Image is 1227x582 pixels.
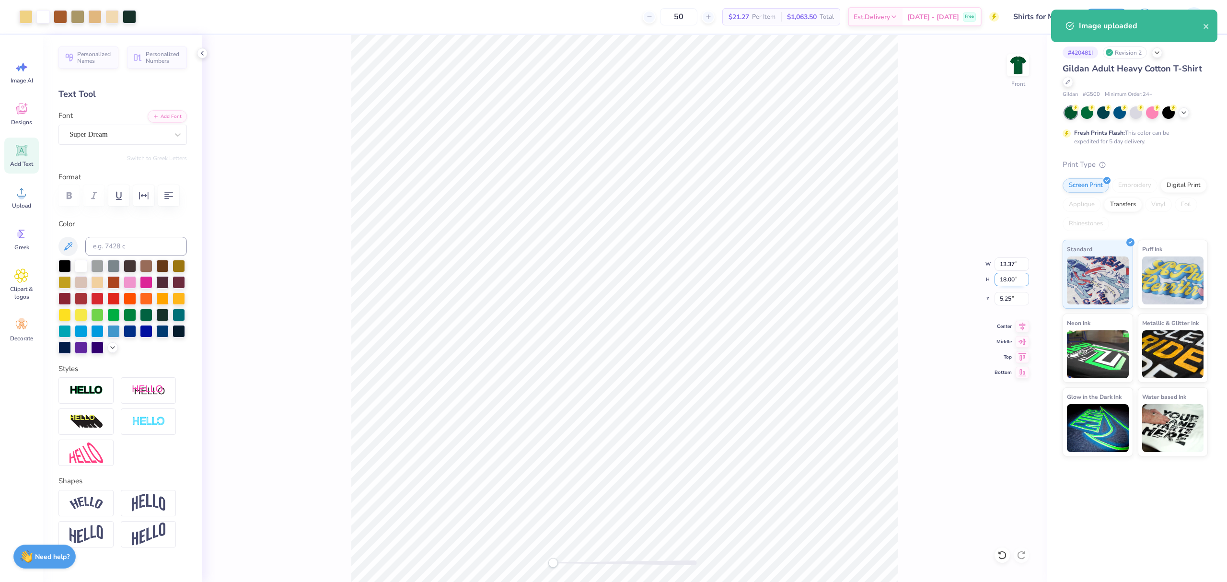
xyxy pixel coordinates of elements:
[12,202,31,210] span: Upload
[1175,198,1197,212] div: Foil
[548,558,558,568] div: Accessibility label
[127,47,187,69] button: Personalized Numbers
[1083,91,1100,99] span: # G500
[965,13,974,20] span: Free
[58,88,187,101] div: Text Tool
[58,363,78,374] label: Styles
[69,414,103,430] img: 3D Illusion
[907,12,959,22] span: [DATE] - [DATE]
[660,8,697,25] input: – –
[995,353,1012,361] span: Top
[1142,256,1204,304] img: Puff Ink
[132,416,165,427] img: Negative Space
[58,476,82,487] label: Shapes
[752,12,776,22] span: Per Item
[1067,330,1129,378] img: Neon Ink
[85,237,187,256] input: e.g. 7428 c
[1063,178,1109,193] div: Screen Print
[69,385,103,396] img: Stroke
[1184,7,1204,26] img: Mariah Myssa Salurio
[6,285,37,301] span: Clipart & logos
[1063,198,1101,212] div: Applique
[1067,318,1090,328] span: Neon Ink
[10,335,33,342] span: Decorate
[1079,20,1203,32] div: Image uploaded
[1112,178,1158,193] div: Embroidery
[58,219,187,230] label: Color
[11,77,33,84] span: Image AI
[1067,404,1129,452] img: Glow in the Dark Ink
[1063,217,1109,231] div: Rhinestones
[1142,318,1199,328] span: Metallic & Glitter Ink
[1105,91,1153,99] span: Minimum Order: 24 +
[69,525,103,544] img: Flag
[1160,178,1207,193] div: Digital Print
[58,110,73,121] label: Font
[132,384,165,396] img: Shadow
[1142,404,1204,452] img: Water based Ink
[1063,47,1098,58] div: # 420481I
[1145,198,1172,212] div: Vinyl
[69,497,103,510] img: Arc
[11,118,32,126] span: Designs
[77,51,113,64] span: Personalized Names
[148,110,187,123] button: Add Font
[1067,392,1122,402] span: Glow in the Dark Ink
[1067,256,1129,304] img: Standard
[1008,56,1028,75] img: Front
[14,244,29,251] span: Greek
[1103,47,1147,58] div: Revision 2
[1074,128,1192,146] div: This color can be expedited for 5 day delivery.
[854,12,890,22] span: Est. Delivery
[1067,244,1092,254] span: Standard
[1142,244,1162,254] span: Puff Ink
[995,323,1012,330] span: Center
[1142,392,1186,402] span: Water based Ink
[132,494,165,512] img: Arch
[1063,159,1208,170] div: Print Type
[1203,20,1210,32] button: close
[729,12,749,22] span: $21.27
[1104,198,1142,212] div: Transfers
[1011,80,1025,88] div: Front
[995,338,1012,346] span: Middle
[1074,129,1125,137] strong: Fresh Prints Flash:
[1006,7,1077,26] input: Untitled Design
[132,523,165,546] img: Rise
[58,172,187,183] label: Format
[820,12,834,22] span: Total
[1165,7,1208,26] a: MM
[1063,91,1078,99] span: Gildan
[146,51,181,64] span: Personalized Numbers
[127,154,187,162] button: Switch to Greek Letters
[1142,330,1204,378] img: Metallic & Glitter Ink
[35,552,69,561] strong: Need help?
[995,369,1012,376] span: Bottom
[58,47,118,69] button: Personalized Names
[10,160,33,168] span: Add Text
[787,12,817,22] span: $1,063.50
[1063,63,1202,74] span: Gildan Adult Heavy Cotton T-Shirt
[69,442,103,463] img: Free Distort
